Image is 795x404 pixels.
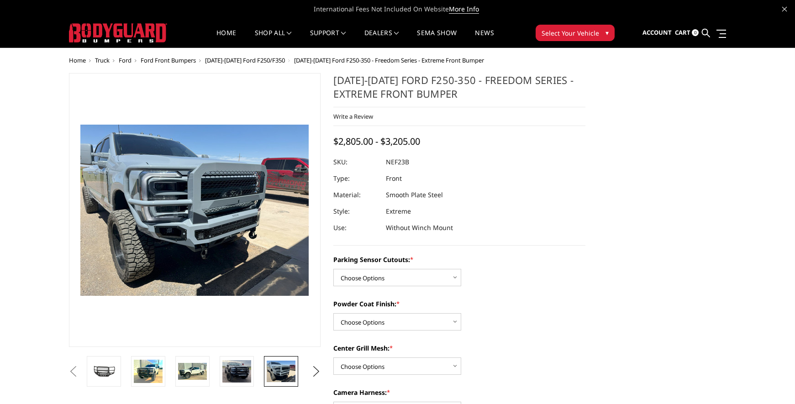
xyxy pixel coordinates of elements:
[141,56,196,64] a: Ford Front Bumpers
[642,21,672,45] a: Account
[333,170,379,187] dt: Type:
[675,28,690,37] span: Cart
[675,21,699,45] a: Cart 0
[267,361,295,382] img: 2023-2025 Ford F250-350 - Freedom Series - Extreme Front Bumper
[386,220,453,236] dd: Without Winch Mount
[749,360,795,404] iframe: Chat Widget
[294,56,484,64] span: [DATE]-[DATE] Ford F250-350 - Freedom Series - Extreme Front Bumper
[364,30,399,47] a: Dealers
[333,73,585,107] h1: [DATE]-[DATE] Ford F250-350 - Freedom Series - Extreme Front Bumper
[333,343,585,353] label: Center Grill Mesh:
[333,154,379,170] dt: SKU:
[69,23,167,42] img: BODYGUARD BUMPERS
[216,30,236,47] a: Home
[386,203,411,220] dd: Extreme
[333,299,585,309] label: Powder Coat Finish:
[449,5,479,14] a: More Info
[205,56,285,64] a: [DATE]-[DATE] Ford F250/F350
[333,220,379,236] dt: Use:
[95,56,110,64] a: Truck
[69,56,86,64] a: Home
[178,363,207,380] img: 2023-2025 Ford F250-350 - Freedom Series - Extreme Front Bumper
[386,187,443,203] dd: Smooth Plate Steel
[90,363,118,379] img: 2023-2025 Ford F250-350 - Freedom Series - Extreme Front Bumper
[333,135,420,147] span: $2,805.00 - $3,205.00
[642,28,672,37] span: Account
[69,73,321,347] a: 2023-2025 Ford F250-350 - Freedom Series - Extreme Front Bumper
[386,154,409,170] dd: NEF23B
[333,187,379,203] dt: Material:
[309,365,323,378] button: Next
[134,360,163,383] img: 2023-2025 Ford F250-350 - Freedom Series - Extreme Front Bumper
[333,388,585,397] label: Camera Harness:
[542,28,599,38] span: Select Your Vehicle
[310,30,346,47] a: Support
[333,203,379,220] dt: Style:
[386,170,402,187] dd: Front
[417,30,457,47] a: SEMA Show
[333,255,585,264] label: Parking Sensor Cutouts:
[536,25,615,41] button: Select Your Vehicle
[119,56,132,64] a: Ford
[692,29,699,36] span: 0
[67,365,80,378] button: Previous
[333,112,373,121] a: Write a Review
[605,28,609,37] span: ▾
[475,30,494,47] a: News
[255,30,292,47] a: shop all
[222,360,251,383] img: 2023-2025 Ford F250-350 - Freedom Series - Extreme Front Bumper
